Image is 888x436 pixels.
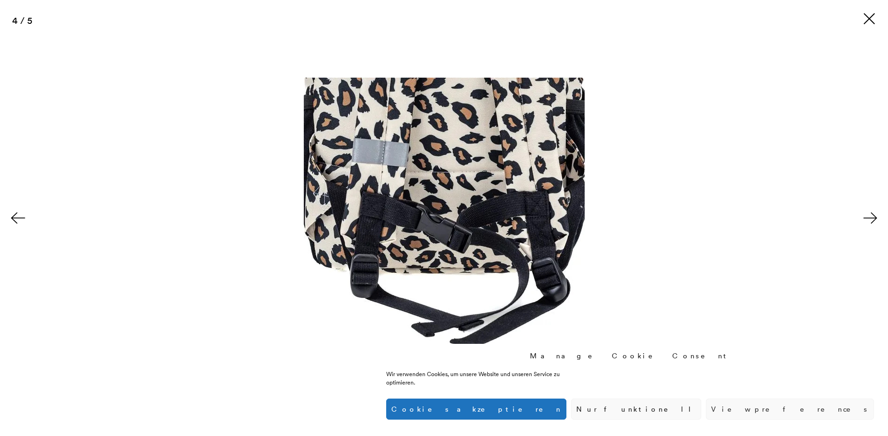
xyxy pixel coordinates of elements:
[530,351,730,361] div: Manage Cookie Consent
[706,399,874,420] button: View preferences
[386,399,566,420] button: Cookies akzeptieren
[571,399,701,420] button: Nur funktionell
[855,195,888,241] button: Next (arrow right)
[386,370,589,387] div: Wir verwenden Cookies, um unsere Website und unseren Service zu optimieren.
[862,11,877,26] button: Close (Esc)
[7,15,37,26] div: 4 / 5
[304,78,585,358] img: plecak-panther-5-600x600-optimised.jpg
